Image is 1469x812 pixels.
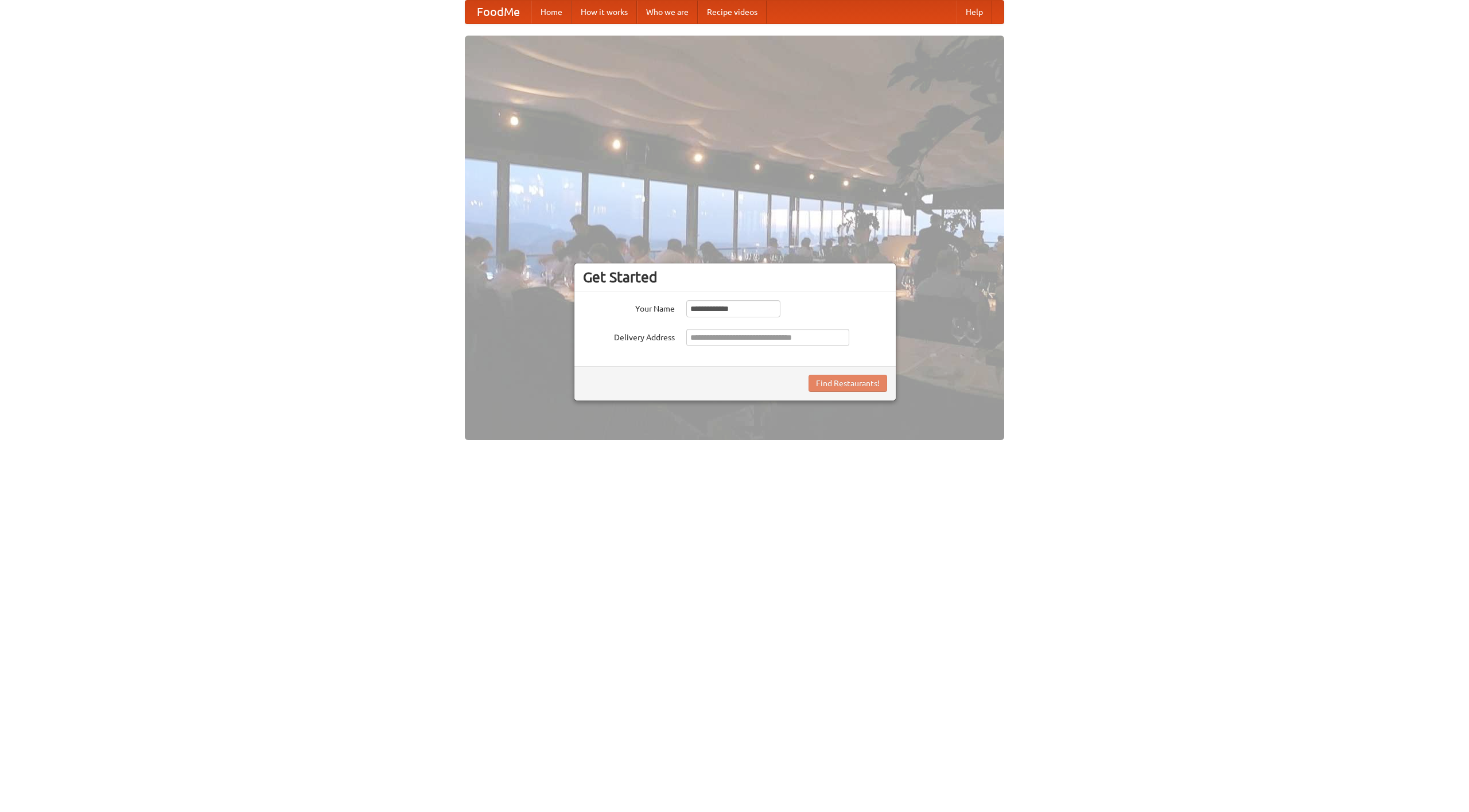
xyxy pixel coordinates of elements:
a: FoodMe [465,1,531,24]
a: Help [957,1,992,24]
a: Recipe videos [698,1,767,24]
button: Find Restaurants! [809,375,887,392]
label: Delivery Address [583,329,675,343]
a: How it works [572,1,637,24]
h3: Get Started [583,269,887,286]
label: Your Name [583,300,675,314]
a: Home [531,1,572,24]
a: Who we are [637,1,698,24]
